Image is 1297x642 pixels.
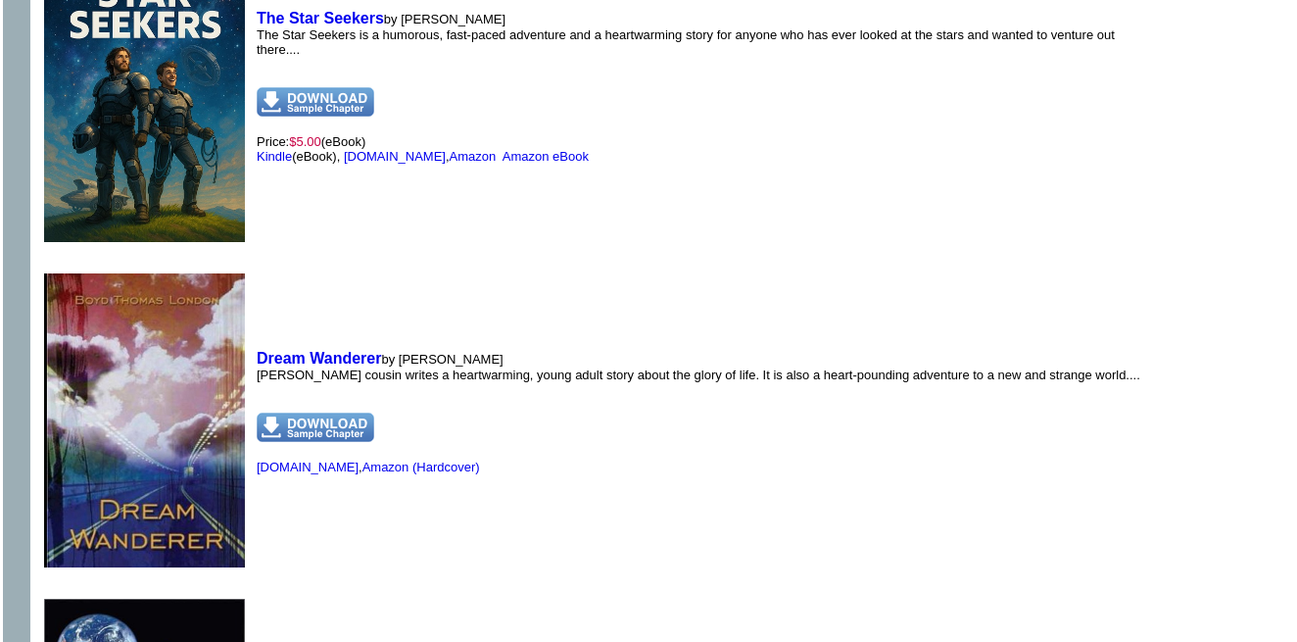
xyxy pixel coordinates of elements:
a: The Star Seekers [257,10,384,26]
font: by [PERSON_NAME] The Star Seekers is a humorous, fast-paced adventure and a heartwarming story fo... [257,12,1115,72]
font: (eBook), [257,149,340,164]
img: dnsample.png [257,87,374,117]
a: Kindle [257,149,292,164]
font: by [PERSON_NAME] [PERSON_NAME] cousin writes a heartwarming, young adult story about the glory of... [257,352,1140,397]
img: dnsample.png [257,413,374,442]
img: 79904.jpg [44,273,245,568]
a: Amazon [450,149,497,164]
font: (eBook) [257,134,589,164]
a: Amazon (Hardcover) [362,460,480,474]
a: Amazon eBook [503,149,589,164]
font: , [344,149,589,164]
font: , [257,460,483,474]
a: [DOMAIN_NAME] [257,460,359,474]
a: [DOMAIN_NAME] [344,149,446,164]
font: Price: [257,134,589,164]
font: $5.00 [289,134,321,149]
a: Dream Wanderer [257,350,381,367]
